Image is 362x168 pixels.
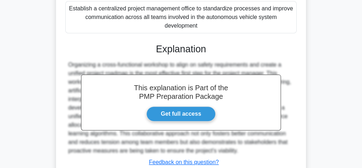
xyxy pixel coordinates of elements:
[65,1,297,33] div: Establish a centralized project management office to standardize processes and improve communicat...
[149,159,219,165] a: Feedback on this question?
[70,43,292,55] h3: Explanation
[146,106,216,121] a: Get full access
[68,61,294,155] div: Organizing a cross-functional workshop to align on safety requirements and create a unified proje...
